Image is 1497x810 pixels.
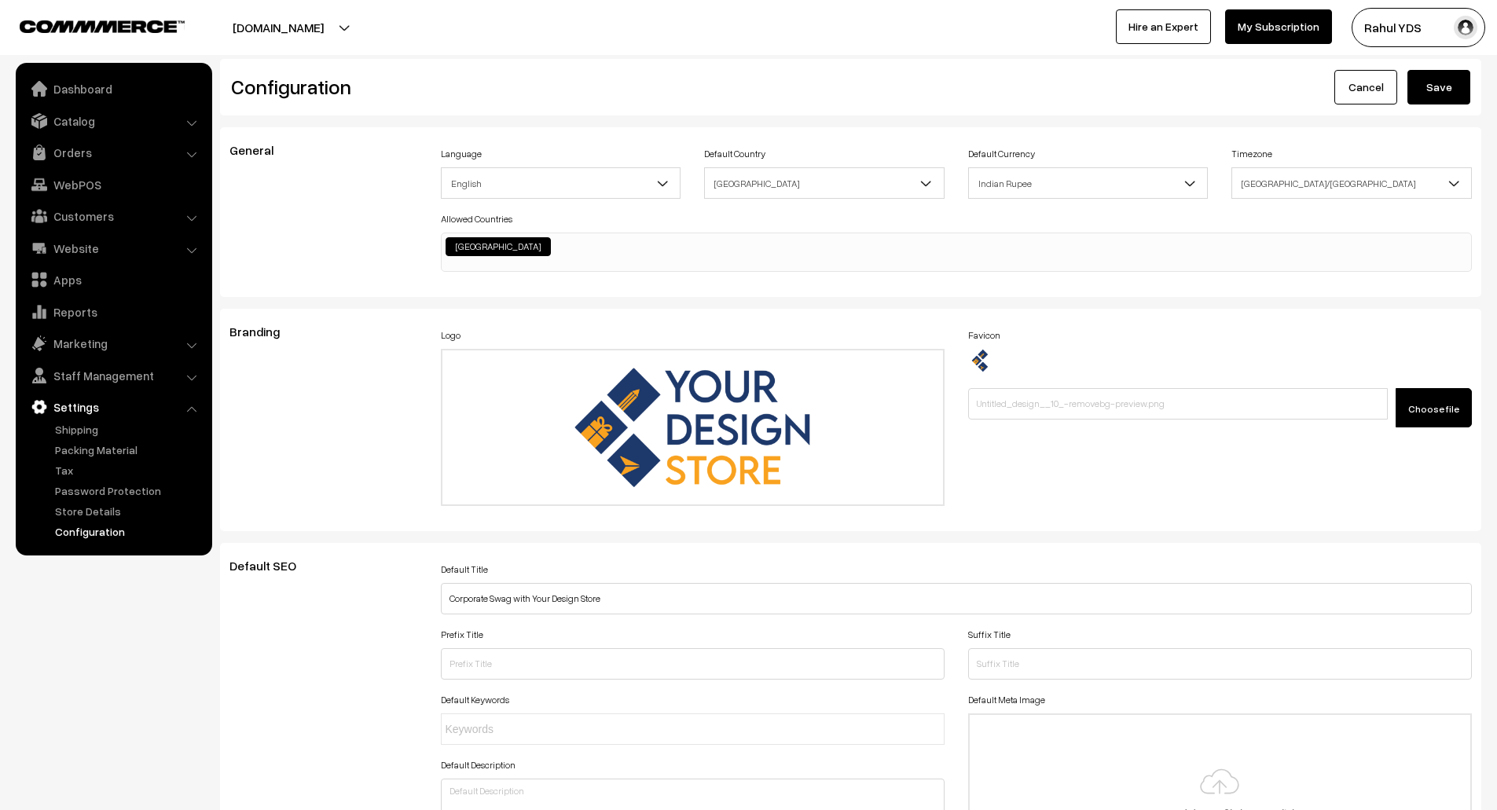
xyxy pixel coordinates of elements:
a: Orders [20,138,207,167]
a: Marketing [20,329,207,357]
a: Shipping [51,421,207,438]
a: Hire an Expert [1116,9,1211,44]
span: English [441,167,681,199]
input: Untitled_design__10_-removebg-preview.png [968,388,1388,420]
label: Favicon [968,328,1000,343]
h2: Configuration [231,75,839,99]
span: Branding [229,324,299,339]
a: Dashboard [20,75,207,103]
a: Apps [20,266,207,294]
a: Settings [20,393,207,421]
img: 16964876975332Untitled_design__10_-removebg-preview.png [968,349,992,372]
button: Rahul YDS [1352,8,1485,47]
span: Default SEO [229,558,315,574]
img: user [1454,16,1477,39]
input: Suffix Title [968,648,1472,680]
span: General [229,142,292,158]
span: India [704,167,945,199]
label: Default Meta Image [968,693,1045,707]
a: Tax [51,462,207,478]
a: Store Details [51,503,207,519]
span: Asia/Kolkata [1231,167,1472,199]
img: COMMMERCE [20,20,185,32]
label: Default Description [441,758,516,772]
input: Title [441,583,1473,614]
a: Packing Material [51,442,207,458]
a: WebPOS [20,170,207,199]
li: India [446,237,551,256]
span: India [705,170,944,197]
input: Prefix Title [441,648,945,680]
label: Suffix Title [968,628,1011,642]
span: Indian Rupee [968,167,1209,199]
a: COMMMERCE [20,16,157,35]
label: Default Country [704,147,765,161]
a: Password Protection [51,482,207,499]
label: Timezone [1231,147,1272,161]
button: [DOMAIN_NAME] [178,8,379,47]
a: Reports [20,298,207,326]
span: Asia/Kolkata [1232,170,1471,197]
a: Staff Management [20,361,207,390]
label: Language [441,147,482,161]
a: Configuration [51,523,207,540]
input: Keywords [446,721,583,738]
a: Customers [20,202,207,230]
span: Choose file [1408,403,1459,415]
label: Prefix Title [441,628,483,642]
a: Cancel [1334,70,1397,104]
label: Default Title [441,563,488,577]
label: Default Currency [968,147,1035,161]
label: Default Keywords [441,693,509,707]
button: Save [1407,70,1470,104]
label: Allowed Countries [441,212,512,226]
span: Indian Rupee [969,170,1208,197]
a: Catalog [20,107,207,135]
label: Logo [441,328,460,343]
a: My Subscription [1225,9,1332,44]
a: Website [20,234,207,262]
span: English [442,170,681,197]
